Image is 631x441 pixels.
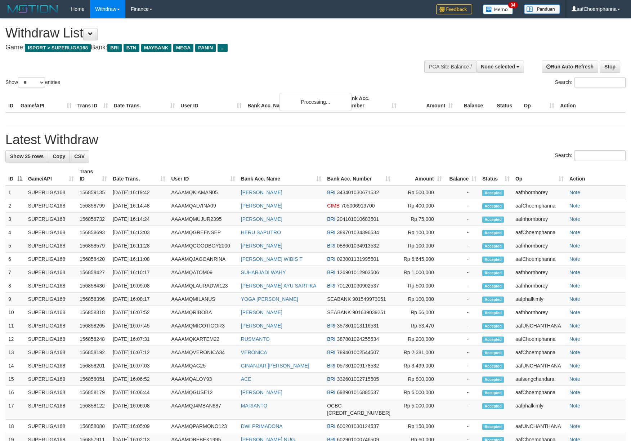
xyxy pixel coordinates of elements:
[352,309,386,315] span: Copy 901639039251 to clipboard
[77,399,110,420] td: 156858122
[110,186,168,199] td: [DATE] 16:19:42
[445,279,479,293] td: -
[352,296,386,302] span: Copy 901549973051 to clipboard
[337,323,379,329] span: Copy 357801013116531 to clipboard
[241,363,309,369] a: GINANJAR [PERSON_NAME]
[569,203,580,209] a: Note
[77,279,110,293] td: 156858436
[337,389,379,395] span: Copy 698901016885537 to clipboard
[327,296,351,302] span: SEABANK
[77,386,110,399] td: 156858179
[110,373,168,386] td: [DATE] 16:06:52
[168,333,238,346] td: AAAAMQKARTEM22
[5,333,25,346] td: 12
[168,279,238,293] td: AAAAMQLAURADWI123
[5,266,25,279] td: 7
[241,256,303,262] a: [PERSON_NAME] WIBIS T
[327,243,335,249] span: BRI
[482,203,504,209] span: Accepted
[25,373,77,386] td: SUPERLIGA168
[513,186,567,199] td: aafnhornborey
[483,4,513,14] img: Button%20Memo.svg
[393,165,445,186] th: Amount: activate to sort column ascending
[110,333,168,346] td: [DATE] 16:07:31
[5,399,25,420] td: 17
[513,253,567,266] td: aafChoemphanna
[5,4,60,14] img: MOTION_logo.png
[25,239,77,253] td: SUPERLIGA168
[445,399,479,420] td: -
[513,373,567,386] td: aafsengchandara
[393,373,445,386] td: Rp 800,000
[337,376,379,382] span: Copy 332601002715505 to clipboard
[110,346,168,359] td: [DATE] 16:07:12
[476,61,524,73] button: None selected
[5,77,60,88] label: Show entries
[168,266,238,279] td: AAAAMQATOM09
[445,306,479,319] td: -
[5,293,25,306] td: 9
[241,216,282,222] a: [PERSON_NAME]
[327,423,335,429] span: BRI
[241,389,282,395] a: [PERSON_NAME]
[393,253,445,266] td: Rp 6,645,000
[241,336,270,342] a: RUSMANTO
[569,243,580,249] a: Note
[327,230,335,235] span: BRI
[337,423,379,429] span: Copy 600201030124537 to clipboard
[569,363,580,369] a: Note
[241,403,268,409] a: MARIANTO
[337,269,379,275] span: Copy 126901012903506 to clipboard
[445,386,479,399] td: -
[168,199,238,213] td: AAAAMQALVINA09
[25,293,77,306] td: SUPERLIGA168
[111,92,178,112] th: Date Trans.
[513,306,567,319] td: aafnhornborey
[569,336,580,342] a: Note
[5,44,413,51] h4: Game: Bank:
[524,4,560,14] img: panduan.png
[569,309,580,315] a: Note
[445,359,479,373] td: -
[241,423,283,429] a: DWI PRIMADONA
[168,226,238,239] td: AAAAMQGREENSEP
[5,133,626,147] h1: Latest Withdraw
[513,213,567,226] td: aafnhornborey
[513,319,567,333] td: aafUNCHANTHANA
[513,165,567,186] th: Op: activate to sort column ascending
[445,253,479,266] td: -
[77,165,110,186] th: Trans ID: activate to sort column ascending
[513,420,567,433] td: aafUNCHANTHANA
[327,269,335,275] span: BRI
[482,217,504,223] span: Accepted
[574,77,626,88] input: Search:
[393,346,445,359] td: Rp 2,381,000
[5,165,25,186] th: ID: activate to sort column descending
[482,377,504,383] span: Accepted
[48,150,70,162] a: Copy
[241,269,286,275] a: SUHARJADI WAHY
[337,216,379,222] span: Copy 204101010683501 to clipboard
[25,319,77,333] td: SUPERLIGA168
[195,44,216,52] span: PANIN
[445,266,479,279] td: -
[324,165,393,186] th: Bank Acc. Number: activate to sort column ascending
[25,266,77,279] td: SUPERLIGA168
[393,266,445,279] td: Rp 1,000,000
[110,399,168,420] td: [DATE] 16:06:08
[569,323,580,329] a: Note
[327,410,390,416] span: Copy 693816522488 to clipboard
[337,243,379,249] span: Copy 088601034913532 to clipboard
[569,389,580,395] a: Note
[25,226,77,239] td: SUPERLIGA168
[5,306,25,319] td: 10
[74,153,85,159] span: CSV
[337,256,379,262] span: Copy 023001131995501 to clipboard
[110,279,168,293] td: [DATE] 16:09:08
[141,44,171,52] span: MAYBANK
[25,386,77,399] td: SUPERLIGA168
[168,213,238,226] td: AAAAMQMUJUR2395
[482,270,504,276] span: Accepted
[25,186,77,199] td: SUPERLIGA168
[168,386,238,399] td: AAAAMQGUSE12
